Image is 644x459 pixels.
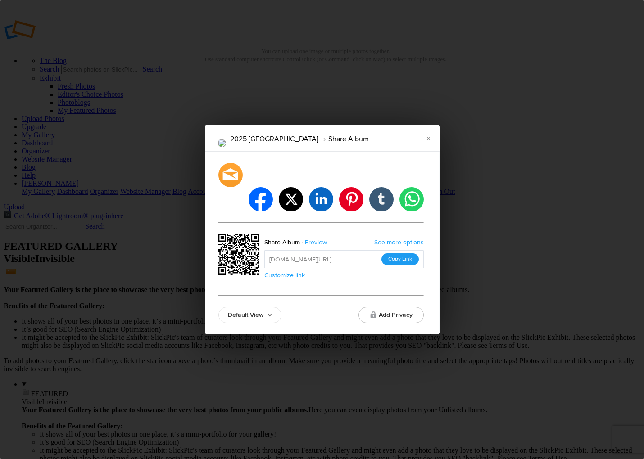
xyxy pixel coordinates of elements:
[318,131,369,147] li: Share Album
[358,307,424,323] button: Add Privacy
[309,187,333,211] li: linkedin
[369,187,394,211] li: tumblr
[374,238,424,246] a: See more options
[218,139,226,147] img: Door_County_2025-11.png
[339,187,363,211] li: pinterest
[230,131,318,147] li: 2025 [GEOGRAPHIC_DATA]
[264,271,305,279] a: Customize link
[249,187,273,211] li: facebook
[399,187,424,211] li: whatsapp
[264,237,300,248] div: Share Album
[279,187,303,211] li: twitter
[417,125,440,152] a: ×
[218,307,281,323] a: Default View
[300,237,334,248] a: Preview
[218,234,262,277] div: https://slickpic.us/18245198GLDL
[381,253,419,265] button: Copy Link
